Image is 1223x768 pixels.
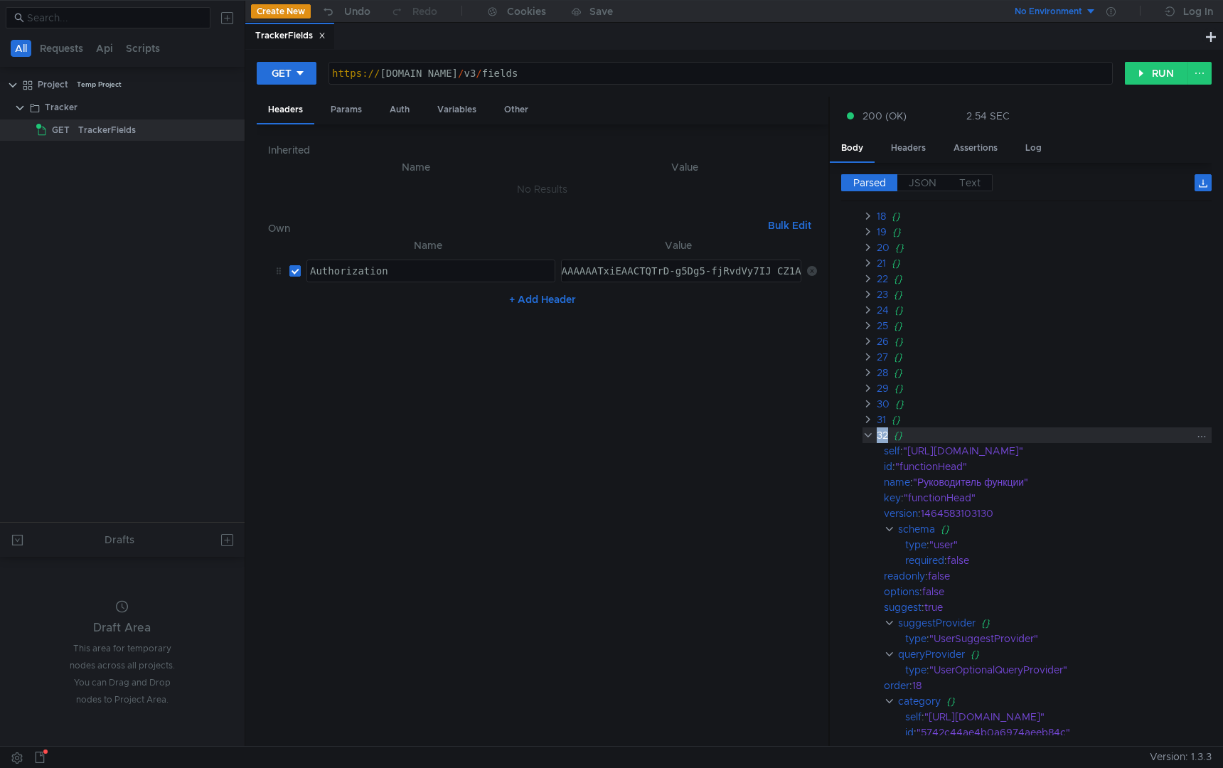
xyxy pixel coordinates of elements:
div: name [884,474,910,490]
div: {} [892,208,1192,224]
button: Bulk Edit [762,217,817,234]
div: 23 [877,287,888,302]
div: {} [894,318,1192,334]
div: 2.54 SEC [966,110,1010,122]
div: key [884,490,901,506]
div: : [905,662,1212,678]
div: Redo [412,3,437,20]
div: {} [894,287,1192,302]
div: suggest [884,599,922,615]
div: type [905,537,926,553]
div: {} [981,615,1197,631]
div: 21 [877,255,886,271]
button: RUN [1125,62,1188,85]
span: Version: 1.3.3 [1150,747,1212,767]
div: : [884,490,1212,506]
div: : [884,584,1212,599]
div: Headers [257,97,314,124]
input: Search... [27,10,202,26]
div: true [924,599,1195,615]
div: TrackerFields [78,119,136,141]
div: Assertions [942,135,1009,161]
div: order [884,678,909,693]
h6: Own [268,220,762,237]
div: {} [895,396,1192,412]
div: {} [894,271,1192,287]
div: readonly [884,568,925,584]
span: GET [52,119,70,141]
div: Undo [344,3,370,20]
div: false [922,584,1194,599]
div: Tracker [45,97,78,118]
span: Parsed [853,176,886,189]
th: Name [279,159,553,176]
div: Headers [880,135,937,161]
div: Auth [378,97,421,123]
span: JSON [909,176,936,189]
div: 19 [877,224,887,240]
div: Cookies [507,3,546,20]
nz-embed-empty: No Results [517,183,567,196]
div: 32 [877,427,888,443]
button: Requests [36,40,87,57]
button: GET [257,62,316,85]
div: {} [946,693,1195,709]
div: Body [830,135,875,163]
span: 200 (OK) [862,108,907,124]
div: 26 [877,334,889,349]
div: : [884,474,1212,490]
div: : [905,631,1212,646]
button: Redo [380,1,447,22]
div: self [884,443,900,459]
div: Variables [426,97,488,123]
div: Save [589,6,613,16]
div: {} [892,255,1192,271]
div: required [905,553,944,568]
div: Drafts [105,531,134,548]
div: {} [941,521,1195,537]
div: suggestProvider [898,615,976,631]
div: Project [38,74,68,95]
h6: Inherited [268,142,817,159]
div: No Environment [1015,5,1082,18]
div: : [905,537,1212,553]
div: : [884,568,1212,584]
div: Temp Project [77,74,122,95]
span: Text [959,176,981,189]
button: + Add Header [503,291,582,308]
div: {} [971,646,1196,662]
div: id [884,459,892,474]
div: Log [1014,135,1053,161]
button: Scripts [122,40,164,57]
div: : [905,725,1212,740]
div: "UserOptionalQueryProvider" [929,662,1193,678]
div: "user" [929,537,1193,553]
div: 29 [877,380,889,396]
div: {} [894,334,1192,349]
div: 1464583103130 [921,506,1194,521]
div: "5742c44ae4b0a6974aeeb84c" [917,725,1192,740]
div: "functionHead" [904,490,1193,506]
div: category [898,693,941,709]
div: "[URL][DOMAIN_NAME]" [903,443,1193,459]
div: 30 [877,396,890,412]
div: id [905,725,914,740]
div: {} [894,302,1192,318]
div: 18 [877,208,886,224]
div: {} [892,412,1192,427]
div: schema [898,521,935,537]
div: false [928,568,1195,584]
th: Name [301,237,555,254]
div: {} [892,224,1192,240]
div: type [905,631,926,646]
div: : [884,443,1212,459]
div: options [884,584,919,599]
div: {} [894,365,1192,380]
div: "UserSuggestProvider" [929,631,1193,646]
div: Other [493,97,540,123]
div: TrackerFields [255,28,326,43]
div: "functionHead" [895,459,1192,474]
div: "[URL][DOMAIN_NAME]" [924,709,1193,725]
th: Value [553,159,817,176]
div: {} [895,240,1192,255]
